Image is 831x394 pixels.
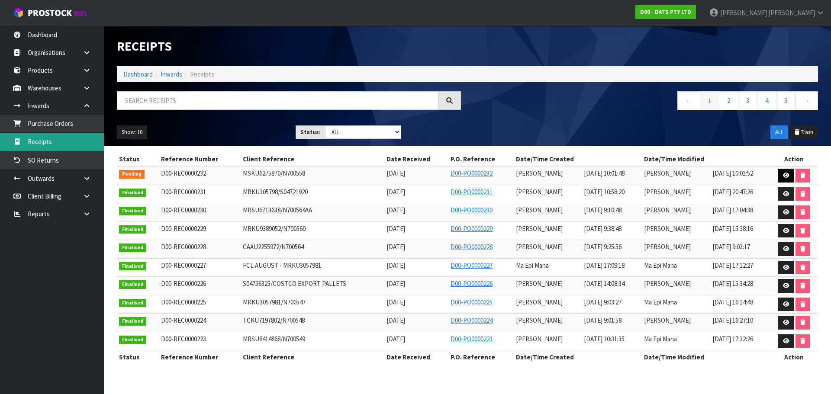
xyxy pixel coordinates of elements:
[161,206,206,214] span: D00-REC0000230
[243,261,321,269] span: FCL AUGUST - MRKU3057981
[159,152,241,166] th: Reference Number
[117,125,147,139] button: Show: 10
[584,206,622,214] span: [DATE] 9:10:48
[119,280,146,289] span: Finalised
[768,9,815,17] span: [PERSON_NAME]
[384,350,448,364] th: Date Received
[770,152,818,166] th: Action
[644,279,691,288] span: [PERSON_NAME]
[161,335,206,343] span: D00-REC0000223
[161,261,206,269] span: D00-REC0000227
[387,188,405,196] span: [DATE]
[712,316,753,324] span: [DATE] 16:27:10
[712,335,753,343] span: [DATE] 17:32:26
[243,279,346,288] span: S04756325/COSTCO EXPORT PALLETS
[644,224,691,233] span: [PERSON_NAME]
[387,206,405,214] span: [DATE]
[635,5,696,19] a: D00 - DATS PTY LTD
[161,188,206,196] span: D00-REC0000231
[119,207,146,215] span: Finalised
[300,128,321,136] strong: Status:
[514,350,642,364] th: Date/Time Created
[474,91,818,112] nav: Page navigation
[584,279,625,288] span: [DATE] 14:08:34
[644,335,677,343] span: Ma Epi Mana
[516,188,563,196] span: [PERSON_NAME]
[700,91,719,110] a: 1
[387,298,405,306] span: [DATE]
[584,188,625,196] span: [DATE] 10:58:20
[117,152,159,166] th: Status
[584,169,625,177] span: [DATE] 10:01:48
[387,279,405,288] span: [DATE]
[190,70,214,78] span: Receipts
[644,298,677,306] span: Ma Epi Mana
[712,206,753,214] span: [DATE] 17:04:38
[712,298,753,306] span: [DATE] 16:14:48
[28,7,72,19] span: ProStock
[451,279,493,288] a: D00-PO0000226
[387,224,405,233] span: [DATE]
[161,279,206,288] span: D00-REC0000226
[243,206,312,214] span: MRSU6713638/N700564AA
[243,316,305,324] span: TCKU7197802/N700548
[712,169,753,177] span: [DATE] 10:01:52
[451,298,493,306] a: D00-PO0000225
[117,91,438,110] input: Search receipts
[387,261,405,269] span: [DATE]
[448,152,514,166] th: P.O. Reference
[584,298,622,306] span: [DATE] 9:03:27
[677,91,700,110] a: ←
[712,224,753,233] span: [DATE] 15:38:16
[712,243,750,251] span: [DATE] 9:03:17
[516,224,563,233] span: [PERSON_NAME]
[451,335,493,343] a: D00-PO0000223
[712,188,753,196] span: [DATE] 20:47:26
[387,335,405,343] span: [DATE]
[451,243,493,251] a: D00-PO0000228
[451,316,493,324] a: D00-PO0000224
[13,7,24,18] img: cube-alt.png
[387,316,405,324] span: [DATE]
[241,152,384,166] th: Client Reference
[644,206,691,214] span: [PERSON_NAME]
[789,125,818,139] button: Trash
[644,243,691,251] span: [PERSON_NAME]
[738,91,757,110] a: 3
[119,243,146,252] span: Finalised
[74,10,87,18] small: WMS
[119,170,145,179] span: Pending
[516,316,563,324] span: [PERSON_NAME]
[516,169,563,177] span: [PERSON_NAME]
[516,298,563,306] span: [PERSON_NAME]
[644,261,677,269] span: Ma Epi Mana
[644,169,691,177] span: [PERSON_NAME]
[770,125,788,139] button: ALL
[161,298,206,306] span: D00-REC0000225
[584,335,625,343] span: [DATE] 10:31:35
[243,335,305,343] span: MRSU8414868/N700549
[384,152,448,166] th: Date Received
[448,350,514,364] th: P.O. Reference
[159,350,241,364] th: Reference Number
[119,189,146,197] span: Finalised
[117,350,159,364] th: Status
[161,224,206,233] span: D00-REC0000229
[119,225,146,234] span: Finalised
[119,317,146,326] span: Finalised
[644,316,691,324] span: [PERSON_NAME]
[757,91,776,110] a: 4
[516,206,563,214] span: [PERSON_NAME]
[720,9,767,17] span: [PERSON_NAME]
[243,188,308,196] span: MRKU305798/S04721920
[387,169,405,177] span: [DATE]
[451,261,493,269] a: D00-PO0000227
[644,188,691,196] span: [PERSON_NAME]
[516,279,563,288] span: [PERSON_NAME]
[451,169,493,177] a: D00-PO0000232
[243,169,305,177] span: MSKU6275870/N700558
[241,350,384,364] th: Client Reference
[161,316,206,324] span: D00-REC0000224
[161,169,206,177] span: D00-REC0000232
[161,243,206,251] span: D00-REC0000228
